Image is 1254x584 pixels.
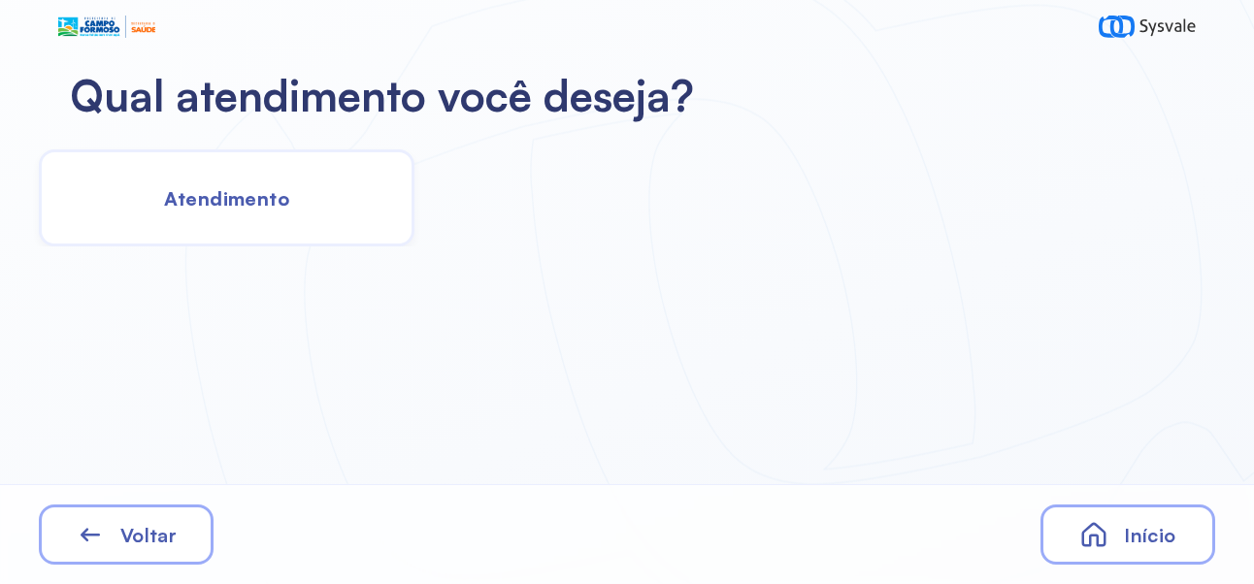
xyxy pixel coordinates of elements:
[120,523,177,547] span: Voltar
[58,16,155,38] img: Logotipo do estabelecimento
[70,69,1184,122] h2: Qual atendimento você deseja?
[1099,16,1196,38] img: logo-sysvale.svg
[164,186,289,211] span: Atendimento
[1124,523,1175,547] span: Início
